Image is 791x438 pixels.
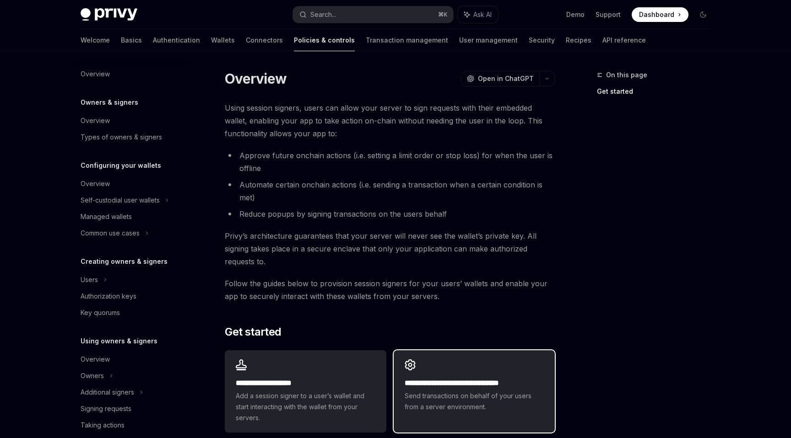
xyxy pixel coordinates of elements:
a: Security [529,29,555,51]
a: Get started [597,84,718,99]
a: Signing requests [73,401,190,417]
span: Using session signers, users can allow your server to sign requests with their embedded wallet, e... [225,101,555,140]
div: Overview [81,69,110,80]
div: Managed wallets [81,211,132,222]
div: Authorization keys [81,291,136,302]
span: Open in ChatGPT [478,74,534,83]
span: Dashboard [639,10,674,19]
a: Basics [121,29,142,51]
span: On this page [606,69,647,80]
span: ⌘ K [438,11,448,18]
div: Taking actions [81,420,125,431]
a: Overview [73,176,190,192]
a: Connectors [246,29,283,51]
span: Get started [225,325,281,339]
h5: Creating owners & signers [81,256,168,267]
button: Search...⌘K [293,6,453,23]
div: Owners [81,370,104,381]
span: Send transactions on behalf of your users from a server environment. [405,390,544,412]
a: Recipes [566,29,591,51]
a: Types of owners & signers [73,129,190,145]
a: API reference [602,29,646,51]
span: Follow the guides below to provision session signers for your users’ wallets and enable your app ... [225,277,555,303]
h5: Owners & signers [81,97,138,108]
a: Overview [73,112,190,129]
button: Open in ChatGPT [461,71,539,86]
button: Toggle dark mode [696,7,710,22]
a: Dashboard [632,7,688,22]
a: Managed wallets [73,208,190,225]
span: Add a session signer to a user’s wallet and start interacting with the wallet from your servers. [236,390,375,423]
span: Privy’s architecture guarantees that your server will never see the wallet’s private key. All sig... [225,230,555,268]
div: Types of owners & signers [81,132,162,143]
div: Overview [81,354,110,365]
li: Approve future onchain actions (i.e. setting a limit order or stop loss) for when the user is off... [225,149,555,175]
a: Welcome [81,29,110,51]
div: Common use cases [81,228,140,239]
a: User management [459,29,518,51]
a: Demo [566,10,585,19]
div: Key quorums [81,307,120,318]
h5: Using owners & signers [81,336,157,347]
div: Users [81,274,98,285]
a: Authorization keys [73,288,190,304]
li: Automate certain onchain actions (i.e. sending a transaction when a certain condition is met) [225,178,555,204]
div: Additional signers [81,387,134,398]
a: Overview [73,66,190,82]
div: Overview [81,178,110,189]
a: Support [596,10,621,19]
h1: Overview [225,70,287,87]
a: Wallets [211,29,235,51]
a: Overview [73,351,190,368]
h5: Configuring your wallets [81,160,161,171]
a: Authentication [153,29,200,51]
div: Self-custodial user wallets [81,195,160,206]
span: Ask AI [473,10,492,19]
a: Key quorums [73,304,190,321]
div: Signing requests [81,403,131,414]
button: Ask AI [458,6,498,23]
img: dark logo [81,8,137,21]
li: Reduce popups by signing transactions on the users behalf [225,208,555,220]
a: Policies & controls [294,29,355,51]
div: Search... [310,9,336,20]
a: **** **** **** *****Add a session signer to a user’s wallet and start interacting with the wallet... [225,350,386,433]
a: Taking actions [73,417,190,433]
div: Overview [81,115,110,126]
a: Transaction management [366,29,448,51]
